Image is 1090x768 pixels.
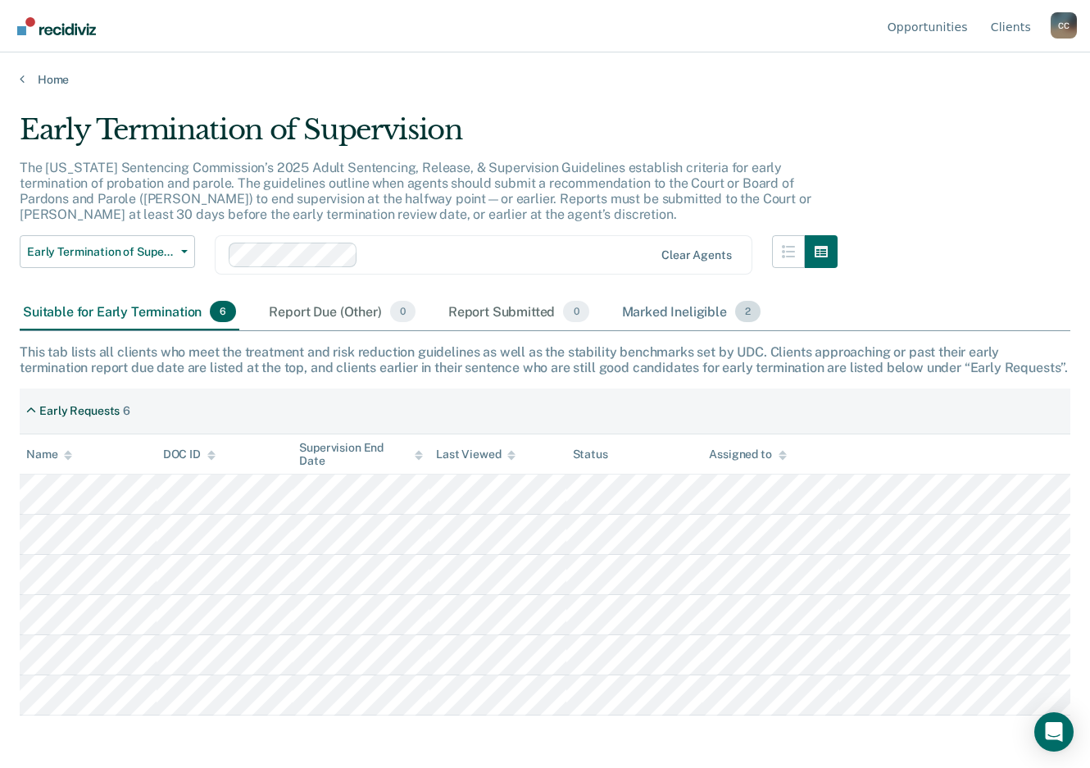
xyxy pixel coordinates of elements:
button: Profile dropdown button [1051,12,1077,39]
a: Home [20,72,1070,87]
div: Early Requests6 [20,398,137,425]
div: Report Submitted0 [445,294,593,330]
div: Supervision End Date [299,441,423,469]
img: Recidiviz [17,17,96,35]
div: This tab lists all clients who meet the treatment and risk reduction guidelines as well as the st... [20,344,1070,375]
div: DOC ID [163,448,216,461]
div: 6 [123,404,130,418]
span: 6 [210,301,236,322]
div: Name [26,448,72,461]
div: Early Requests [39,404,120,418]
div: Last Viewed [436,448,515,461]
div: Status [573,448,608,461]
span: 0 [563,301,588,322]
div: Open Intercom Messenger [1034,712,1074,752]
span: 0 [390,301,416,322]
span: 2 [735,301,761,322]
p: The [US_STATE] Sentencing Commission’s 2025 Adult Sentencing, Release, & Supervision Guidelines e... [20,160,811,223]
div: Suitable for Early Termination6 [20,294,239,330]
div: Report Due (Other)0 [266,294,418,330]
button: Early Termination of Supervision [20,235,195,268]
div: Clear agents [661,248,731,262]
span: Early Termination of Supervision [27,245,175,259]
div: C C [1051,12,1077,39]
div: Marked Ineligible2 [619,294,765,330]
div: Assigned to [709,448,786,461]
div: Early Termination of Supervision [20,113,838,160]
